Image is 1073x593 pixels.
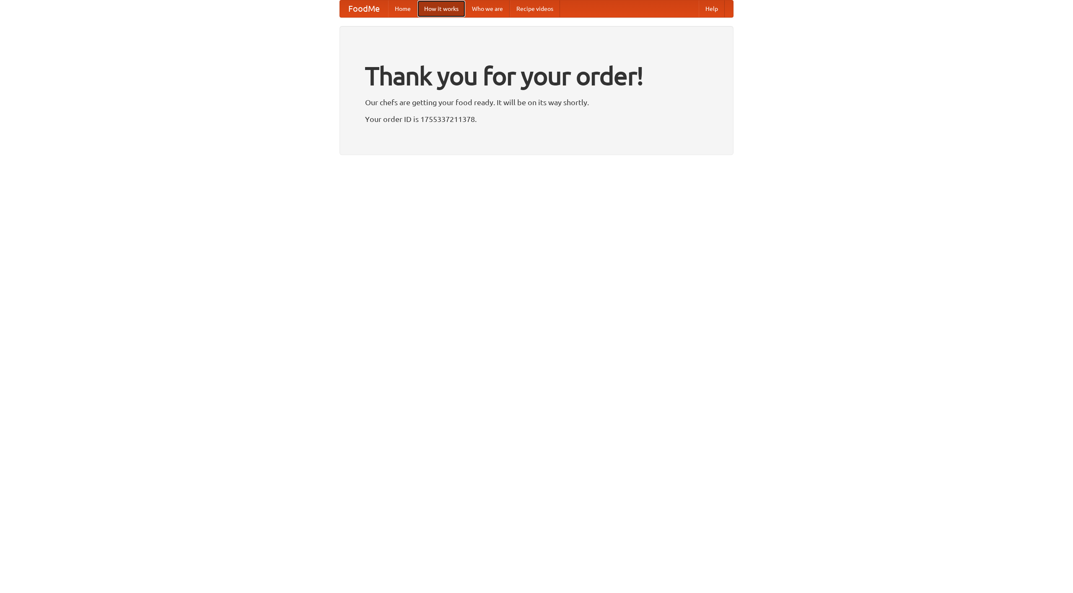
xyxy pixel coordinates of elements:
[417,0,465,17] a: How it works
[699,0,725,17] a: Help
[365,96,708,109] p: Our chefs are getting your food ready. It will be on its way shortly.
[365,113,708,125] p: Your order ID is 1755337211378.
[365,56,708,96] h1: Thank you for your order!
[340,0,388,17] a: FoodMe
[388,0,417,17] a: Home
[510,0,560,17] a: Recipe videos
[465,0,510,17] a: Who we are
